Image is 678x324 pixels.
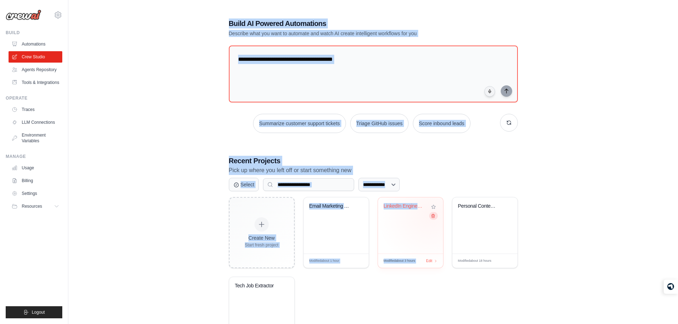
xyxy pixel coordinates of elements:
button: Score inbound leads [413,114,471,133]
div: Start fresh project [245,242,279,248]
div: Build [6,30,62,36]
a: Settings [9,188,62,199]
a: LLM Connections [9,117,62,128]
div: Create New [245,234,279,241]
div: Manage [6,154,62,159]
button: Summarize customer support tickets [253,114,346,133]
div: LinkedIn Engineering Team Growth Analyzer [384,203,427,209]
span: Edit [352,258,358,264]
button: Add to favorites [430,203,437,211]
div: Personal Content Discovery & Curation [458,203,501,209]
div: Tech Job Extractor [235,283,278,289]
button: Click to speak your automation idea [484,86,495,97]
button: Delete project [429,212,437,220]
a: Crew Studio [9,51,62,63]
a: Traces [9,104,62,115]
div: Email Marketing Automation Suite [309,203,352,209]
a: Usage [9,162,62,174]
span: Resources [22,203,42,209]
p: Describe what you want to automate and watch AI create intelligent workflows for you [229,30,468,37]
a: Environment Variables [9,129,62,147]
span: Modified about 18 hours [458,259,492,264]
h3: Recent Projects [229,156,518,166]
span: Edit [426,258,432,264]
button: Logout [6,306,62,318]
span: Logout [32,309,45,315]
span: Modified about 3 hours [384,259,415,264]
button: Resources [9,201,62,212]
a: Automations [9,38,62,50]
a: Tools & Integrations [9,77,62,88]
p: Pick up where you left off or start something new [229,166,518,175]
button: Select [229,178,259,191]
a: Agents Repository [9,64,62,75]
span: Edit [500,258,506,264]
button: Triage GitHub issues [350,114,409,133]
span: Modified about 1 hour [309,259,340,264]
img: Logo [6,10,41,20]
h1: Build AI Powered Automations [229,18,468,28]
a: Billing [9,175,62,186]
div: Operate [6,95,62,101]
button: Get new suggestions [500,114,518,132]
